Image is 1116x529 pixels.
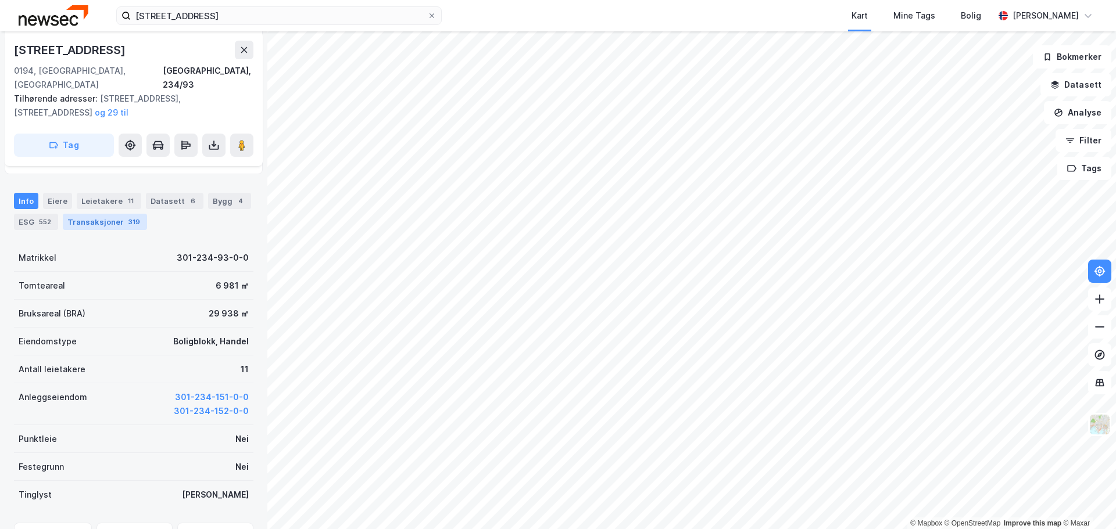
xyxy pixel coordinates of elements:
[125,195,137,207] div: 11
[187,195,199,207] div: 6
[235,432,249,446] div: Nei
[1033,45,1111,69] button: Bokmerker
[63,214,147,230] div: Transaksjoner
[235,460,249,474] div: Nei
[209,307,249,321] div: 29 938 ㎡
[14,92,244,120] div: [STREET_ADDRESS], [STREET_ADDRESS]
[961,9,981,23] div: Bolig
[14,134,114,157] button: Tag
[14,41,128,59] div: [STREET_ADDRESS]
[43,193,72,209] div: Eiere
[1013,9,1079,23] div: [PERSON_NAME]
[216,279,249,293] div: 6 981 ㎡
[945,519,1001,527] a: OpenStreetMap
[19,460,64,474] div: Festegrunn
[19,307,85,321] div: Bruksareal (BRA)
[1058,473,1116,529] iframe: Chat Widget
[1089,413,1111,436] img: Z
[77,193,141,209] div: Leietakere
[163,64,253,92] div: [GEOGRAPHIC_DATA], 234/93
[182,488,249,502] div: [PERSON_NAME]
[37,216,53,228] div: 552
[177,251,249,265] div: 301-234-93-0-0
[1056,129,1111,152] button: Filter
[126,216,142,228] div: 319
[19,279,65,293] div: Tomteareal
[235,195,246,207] div: 4
[175,390,249,404] button: 301-234-151-0-0
[174,404,249,418] button: 301-234-152-0-0
[131,7,427,24] input: Søk på adresse, matrikkel, gårdeiere, leietakere eller personer
[19,334,77,348] div: Eiendomstype
[173,334,249,348] div: Boligblokk, Handel
[893,9,935,23] div: Mine Tags
[19,390,87,404] div: Anleggseiendom
[19,488,52,502] div: Tinglyst
[1040,73,1111,96] button: Datasett
[1004,519,1061,527] a: Improve this map
[14,64,163,92] div: 0194, [GEOGRAPHIC_DATA], [GEOGRAPHIC_DATA]
[910,519,942,527] a: Mapbox
[19,432,57,446] div: Punktleie
[14,93,100,103] span: Tilhørende adresser:
[14,193,38,209] div: Info
[19,5,88,26] img: newsec-logo.f6e21ccffca1b3a03d2d.png
[241,362,249,376] div: 11
[852,9,868,23] div: Kart
[19,251,56,265] div: Matrikkel
[19,362,85,376] div: Antall leietakere
[1044,101,1111,124] button: Analyse
[208,193,251,209] div: Bygg
[1057,157,1111,180] button: Tags
[14,214,58,230] div: ESG
[146,193,203,209] div: Datasett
